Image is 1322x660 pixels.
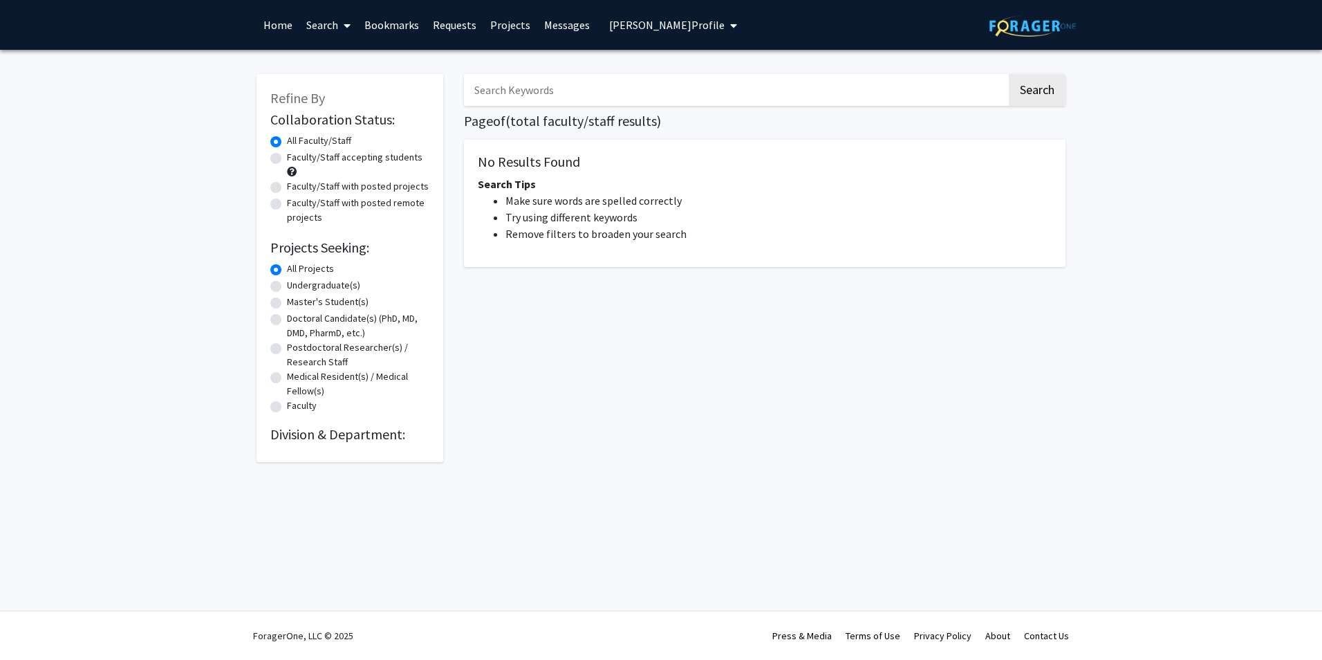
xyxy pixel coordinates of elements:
label: Faculty/Staff with posted remote projects [287,196,429,225]
div: ForagerOne, LLC © 2025 [253,612,353,660]
span: [PERSON_NAME] Profile [609,18,725,32]
nav: Page navigation [464,281,1065,313]
input: Search Keywords [464,74,1007,106]
a: Contact Us [1024,630,1069,642]
label: Undergraduate(s) [287,278,360,293]
label: Master's Student(s) [287,295,369,309]
a: Requests [426,1,483,49]
label: Faculty/Staff accepting students [287,150,422,165]
button: Search [1009,74,1065,106]
span: Search Tips [478,177,536,191]
label: Faculty [287,398,317,413]
h2: Division & Department: [270,426,429,443]
li: Try using different keywords [505,209,1052,226]
h1: Page of ( total faculty/staff results) [464,113,1065,129]
li: Make sure words are spelled correctly [505,192,1052,209]
a: Messages [537,1,597,49]
a: Projects [483,1,537,49]
a: Search [299,1,357,49]
a: Terms of Use [846,630,900,642]
h5: No Results Found [478,154,1052,170]
a: Bookmarks [357,1,426,49]
a: Privacy Policy [914,630,971,642]
h2: Projects Seeking: [270,239,429,256]
img: ForagerOne Logo [989,15,1076,37]
label: All Projects [287,262,334,276]
label: Medical Resident(s) / Medical Fellow(s) [287,369,429,398]
label: Postdoctoral Researcher(s) / Research Staff [287,340,429,369]
label: Faculty/Staff with posted projects [287,179,429,194]
span: Refine By [270,89,325,107]
li: Remove filters to broaden your search [505,226,1052,242]
label: All Faculty/Staff [287,134,351,148]
a: Press & Media [772,630,832,642]
a: Home [257,1,299,49]
h2: Collaboration Status: [270,111,429,128]
a: About [985,630,1010,642]
label: Doctoral Candidate(s) (PhD, MD, DMD, PharmD, etc.) [287,311,429,340]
